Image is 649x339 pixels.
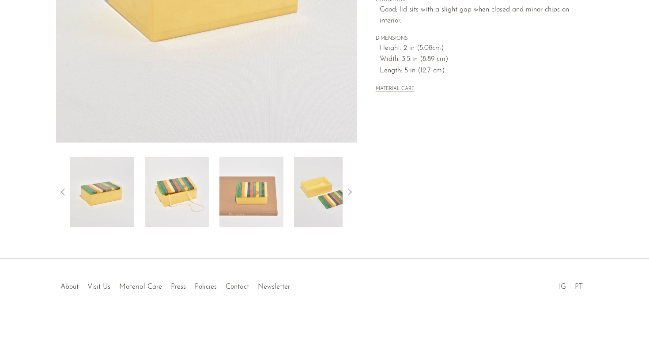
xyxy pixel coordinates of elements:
a: Visit Us [87,283,110,290]
img: Striped Italian Jewelry Box [219,157,283,227]
a: Material Care [119,283,162,290]
img: Striped Italian Jewelry Box [70,157,134,227]
a: PT [575,283,583,290]
ul: Quick links [56,276,294,293]
a: Contact [226,283,249,290]
a: About [60,283,79,290]
span: Length: 5 in (12.7 cm) [380,65,574,77]
ul: Social Medias [555,276,587,293]
img: Striped Italian Jewelry Box [145,157,209,227]
img: Striped Italian Jewelry Box [294,157,358,227]
button: MATERIAL CARE [376,86,415,93]
a: IG [559,283,566,290]
span: DIMENSIONS [376,35,574,43]
a: Press [171,283,186,290]
a: Policies [195,283,217,290]
span: Good; lid sits with a slight gap when closed and minor chips on interior. [380,4,574,27]
span: Height: 2 in (5.08cm) [380,43,574,54]
span: Width: 3.5 in (8.89 cm) [380,54,574,65]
